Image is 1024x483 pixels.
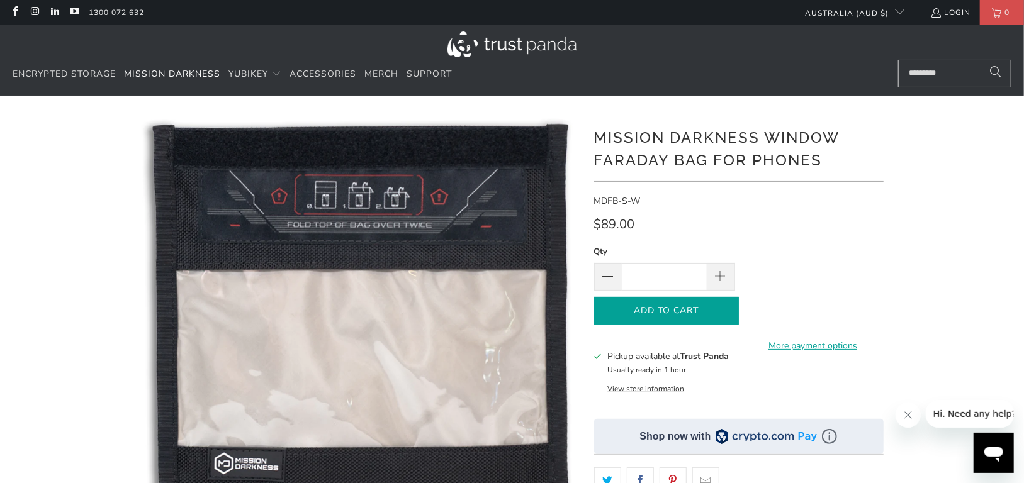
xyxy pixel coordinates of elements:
a: Trust Panda Australia on YouTube [69,8,79,18]
span: $89.00 [594,216,635,233]
a: Merch [364,60,398,89]
span: Hi. Need any help? [8,9,91,19]
a: 1300 072 632 [89,6,144,19]
h3: Pickup available at [607,350,729,363]
a: Login [930,6,971,19]
iframe: Close message [896,402,921,428]
button: View store information [607,384,684,394]
b: Trust Panda [680,350,729,362]
summary: YubiKey [228,60,281,89]
a: Support [407,60,452,89]
img: Trust Panda Australia [447,31,577,57]
span: Support [407,68,452,80]
iframe: Message from company [926,400,1014,428]
span: MDFB-S-W [594,195,641,207]
span: Mission Darkness [124,68,220,80]
span: Encrypted Storage [13,68,116,80]
label: Qty [594,245,735,258]
span: Accessories [290,68,356,80]
small: Usually ready in 1 hour [607,365,686,375]
div: Shop now with [640,430,711,443]
a: Trust Panda Australia on LinkedIn [49,8,60,18]
span: Merch [364,68,398,80]
a: Mission Darkness [124,60,220,89]
button: Add to Cart [594,297,739,325]
button: Search [980,60,1011,87]
span: YubiKey [228,68,268,80]
h1: Mission Darkness Window Faraday Bag for Phones [594,124,884,172]
span: Add to Cart [607,306,726,316]
a: Encrypted Storage [13,60,116,89]
a: Accessories [290,60,356,89]
input: Search... [898,60,1011,87]
a: Trust Panda Australia on Facebook [9,8,20,18]
iframe: Button to launch messaging window [974,433,1014,473]
a: More payment options [743,339,884,353]
a: Trust Panda Australia on Instagram [29,8,40,18]
nav: Translation missing: en.navigation.header.main_nav [13,60,452,89]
